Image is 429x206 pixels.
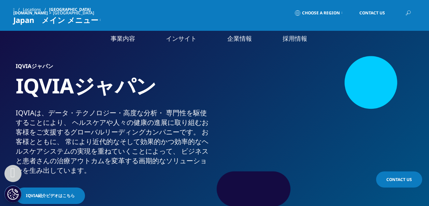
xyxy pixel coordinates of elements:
a: [DOMAIN_NAME] [13,10,48,16]
span: Contact Us [359,11,385,15]
a: 事業内容 [111,34,135,43]
nav: Primary [71,24,416,56]
div: IQVIAは、​データ・​テクノロジー・​高度な​分析・​ 専門性を​駆使する​ことに​より、​ ヘルスケアや​人々の​健康の​進展に​取り組む​お客様を​ご支援​する​グローバル​リーディング... [16,108,212,175]
span: Contact Us [386,177,412,182]
span: IQVIA紹介ビデオはこちら [26,193,75,199]
img: 873_asian-businesspeople-meeting-in-office.jpg [231,63,413,200]
span: Choose a Region [302,10,340,16]
a: 企業情報 [227,34,252,43]
button: Cookie 設定 [4,185,22,203]
a: 採用情報 [283,34,307,43]
h1: IQVIAジャパン [16,73,212,108]
a: Contact Us [376,171,422,188]
a: IQVIA紹介ビデオはこちら [16,188,85,204]
div: [GEOGRAPHIC_DATA] [53,10,97,16]
a: インサイト [166,34,197,43]
a: Contact Us [349,5,395,21]
h6: IQVIAジャパン [16,63,212,73]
